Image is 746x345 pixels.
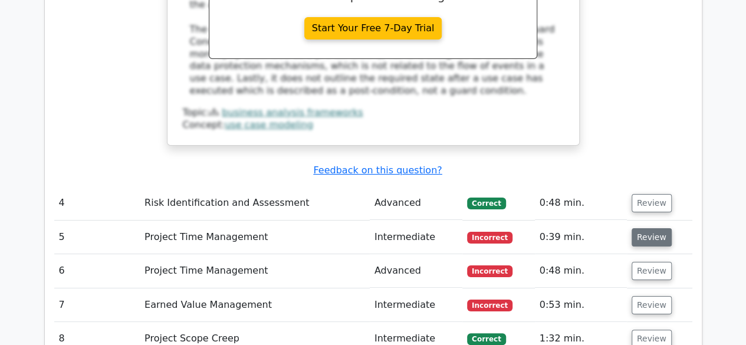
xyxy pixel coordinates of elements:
td: Risk Identification and Assessment [140,186,370,220]
td: Project Time Management [140,254,370,288]
td: 0:39 min. [535,221,627,254]
span: Correct [467,198,505,209]
td: Advanced [370,254,462,288]
td: Intermediate [370,221,462,254]
button: Review [632,262,672,280]
span: Incorrect [467,232,512,244]
td: Project Time Management [140,221,370,254]
span: Correct [467,333,505,345]
td: 6 [54,254,140,288]
a: use case modeling [225,119,313,130]
td: 0:53 min. [535,288,627,322]
td: 4 [54,186,140,220]
td: Advanced [370,186,462,220]
button: Review [632,194,672,212]
a: Feedback on this question? [313,165,442,176]
td: 0:48 min. [535,186,627,220]
span: Incorrect [467,265,512,277]
td: 7 [54,288,140,322]
button: Review [632,296,672,314]
td: Earned Value Management [140,288,370,322]
div: Topic: [183,107,564,119]
td: 0:48 min. [535,254,627,288]
td: 5 [54,221,140,254]
span: Incorrect [467,300,512,311]
a: Start Your Free 7-Day Trial [304,17,442,40]
div: Concept: [183,119,564,132]
a: business analysis frameworks [222,107,363,118]
td: Intermediate [370,288,462,322]
button: Review [632,228,672,247]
